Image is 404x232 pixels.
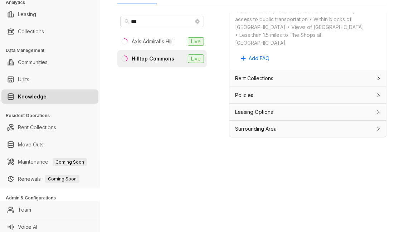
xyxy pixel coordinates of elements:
[1,72,98,87] li: Units
[188,37,204,46] span: Live
[6,112,100,119] h3: Resident Operations
[18,172,79,186] a: RenewalsComing Soon
[229,87,386,103] div: Policies
[6,195,100,201] h3: Admin & Configurations
[1,137,98,152] li: Move Outs
[1,24,98,39] li: Collections
[376,110,381,114] span: collapsed
[45,175,79,183] span: Coming Soon
[1,120,98,135] li: Rent Collections
[235,53,275,64] button: Add FAQ
[18,55,48,69] a: Communities
[235,125,277,133] span: Surrounding Area
[235,108,273,116] span: Leasing Options
[18,72,29,87] a: Units
[18,203,31,217] a: Team
[1,155,98,169] li: Maintenance
[376,93,381,97] span: collapsed
[1,90,98,104] li: Knowledge
[195,19,200,24] span: close-circle
[1,203,98,217] li: Team
[132,55,174,63] div: Hilltop Commons
[18,7,36,21] a: Leasing
[18,24,44,39] a: Collections
[249,54,269,62] span: Add FAQ
[1,172,98,186] li: Renewals
[132,38,172,45] div: Axis Admiral's Hill
[18,90,47,104] a: Knowledge
[229,70,386,87] div: Rent Collections
[6,47,100,54] h3: Data Management
[1,55,98,69] li: Communities
[376,76,381,81] span: collapsed
[125,19,130,24] span: search
[229,104,386,120] div: Leasing Options
[53,158,87,166] span: Coming Soon
[18,120,56,135] a: Rent Collections
[376,127,381,131] span: collapsed
[235,91,253,99] span: Policies
[188,54,204,63] span: Live
[1,7,98,21] li: Leasing
[229,121,386,137] div: Surrounding Area
[18,137,44,152] a: Move Outs
[235,74,273,82] span: Rent Collections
